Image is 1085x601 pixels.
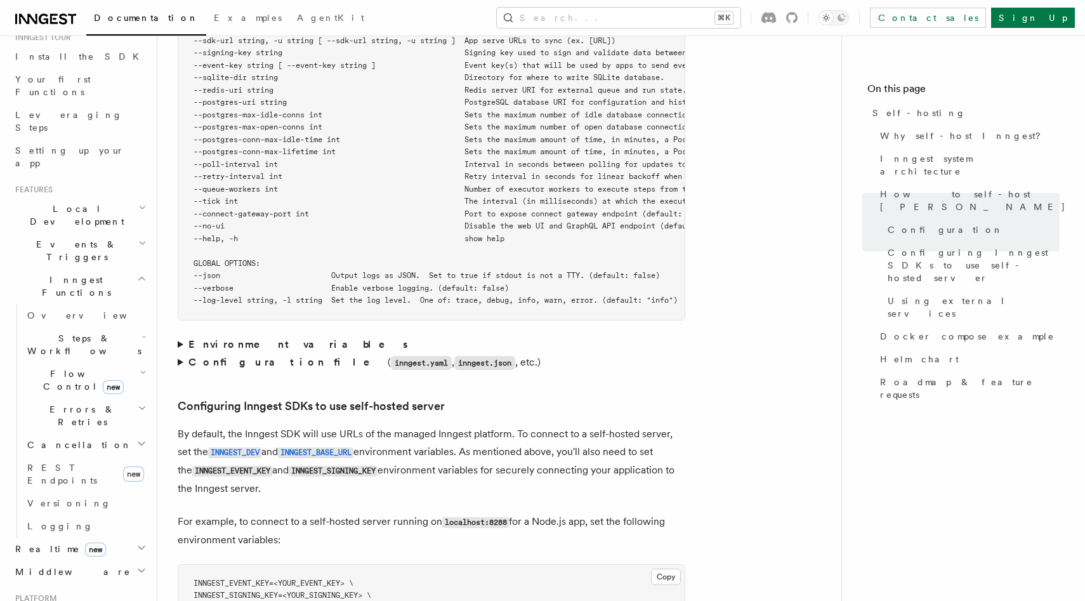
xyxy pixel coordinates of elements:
h4: On this page [867,81,1060,102]
button: Copy [651,569,681,585]
a: Using external services [883,289,1060,325]
span: Examples [214,13,282,23]
code: INNGEST_DEV [208,447,261,458]
code: INNGEST_SIGNING_KEY [289,466,378,477]
a: REST Endpointsnew [22,456,149,492]
span: --retry-interval int Retry interval in seconds for linear backoff when retrying functions - must ... [194,172,917,181]
button: Errors & Retries [22,398,149,433]
a: Docker compose example [875,325,1060,348]
button: Cancellation [22,433,149,456]
span: How to self-host [PERSON_NAME] [880,188,1066,213]
a: AgentKit [289,4,372,34]
strong: Configuration file [188,356,388,368]
a: Leveraging Steps [10,103,149,139]
span: --queue-workers int Number of executor workers to execute steps from the queue (default: 100) [194,185,789,194]
a: Overview [22,304,149,327]
span: Inngest tour [10,32,71,43]
button: Search...⌘K [497,8,740,28]
span: new [103,380,124,394]
span: Versioning [27,498,111,508]
a: Self-hosting [867,102,1060,124]
summary: Environment variables [178,336,685,353]
span: Steps & Workflows [22,332,141,357]
span: Using external services [888,294,1060,320]
p: By default, the Inngest SDK will use URLs of the managed Inngest platform. To connect to a self-h... [178,425,685,498]
span: Docker compose example [880,330,1055,343]
span: Roadmap & feature requests [880,376,1060,401]
span: --sqlite-dir string Directory for where to write SQLite database. [194,73,664,82]
a: INNGEST_BASE_URL [278,446,353,458]
button: Flow Controlnew [22,362,149,398]
span: --no-ui Disable the web UI and GraphQL API endpoint (default: false) [194,221,731,230]
kbd: ⌘K [715,11,733,24]
span: Helm chart [880,353,959,366]
span: --event-key string [ --event-key string ] Event key(s) that will be used by apps to send events t... [194,61,766,70]
span: GLOBAL OPTIONS: [194,259,260,268]
span: --connect-gateway-port int Port to expose connect gateway endpoint (default: 8289) [194,209,709,218]
button: Toggle dark mode [819,10,849,25]
span: --postgres-max-idle-conns int Sets the maximum number of idle database connections in the Postgre... [194,110,913,119]
span: Your first Functions [15,74,91,97]
span: Leveraging Steps [15,110,122,133]
span: AgentKit [297,13,364,23]
span: --redis-uri string Redis server URI for external queue and run state. Defaults to self-contained,... [194,86,1055,95]
span: --log-level string, -l string Set the log level. One of: trace, debug, info, warn, error. (defaul... [194,296,678,305]
a: Configuring Inngest SDKs to use self-hosted server [883,241,1060,289]
span: --poll-interval int Interval in seconds between polling for updates to apps (default: 0) [194,160,766,169]
span: --help, -h show help [194,234,504,243]
code: localhost:8288 [442,517,509,528]
a: Helm chart [875,348,1060,371]
span: Features [10,185,53,195]
span: Logging [27,521,93,531]
button: Local Development [10,197,149,233]
a: Logging [22,515,149,538]
a: Roadmap & feature requests [875,371,1060,406]
a: INNGEST_DEV [208,446,261,458]
a: Configuration [883,218,1060,241]
span: --sdk-url string, -u string [ --sdk-url string, -u string ] App serve URLs to sync (ex. [URL]) [194,36,615,45]
a: Sign Up [991,8,1075,28]
span: Install the SDK [15,51,147,62]
span: INNGEST_EVENT_KEY=<YOUR_EVENT_KEY> \ [194,579,353,588]
span: Overview [27,310,158,320]
summary: Configuration file(inngest.yaml,inngest.json, etc.) [178,353,685,372]
span: Why self-host Inngest? [880,129,1049,142]
span: Errors & Retries [22,403,138,428]
span: Local Development [10,202,138,228]
span: Events & Triggers [10,238,138,263]
a: Setting up your app [10,139,149,175]
code: inngest.yaml [391,356,452,370]
a: Your first Functions [10,68,149,103]
div: Inngest Functions [10,304,149,538]
span: Cancellation [22,439,132,451]
code: inngest.json [454,356,515,370]
button: Steps & Workflows [22,327,149,362]
code: INNGEST_EVENT_KEY [192,466,272,477]
button: Events & Triggers [10,233,149,268]
span: --verbose Enable verbose logging. (default: false) [194,284,509,293]
span: --tick int The interval (in milliseconds) at which the executor polls the queue (default: 150) [194,197,833,206]
span: --postgres-max-open-conns int Sets the maximum number of open database connections allowed in the... [194,122,953,131]
span: Configuring Inngest SDKs to use self-hosted server [888,246,1060,284]
span: --postgres-uri string PostgreSQL database URI for configuration and history persistence. Defaults... [194,98,886,107]
a: How to self-host [PERSON_NAME] [875,183,1060,218]
span: new [123,466,144,482]
span: Self-hosting [872,107,966,119]
a: Documentation [86,4,206,36]
span: Setting up your app [15,145,124,168]
span: --postgres-conn-max-idle-time int Sets the maximum amount of time, in minutes, a PostgreSQL conne... [194,135,882,144]
span: --signing-key string Signing key used to sign and validate data between the server and apps. [194,48,780,57]
span: new [85,543,106,557]
a: Why self-host Inngest? [875,124,1060,147]
span: Middleware [10,565,131,578]
a: Examples [206,4,289,34]
code: INNGEST_BASE_URL [278,447,353,458]
span: Inngest system architecture [880,152,1060,178]
p: For example, to connect to a self-hosted server running on for a Node.js app, set the following e... [178,513,685,549]
span: Configuration [888,223,1003,236]
span: Flow Control [22,367,140,393]
button: Middleware [10,560,149,583]
span: Inngest Functions [10,274,137,299]
span: Documentation [94,13,199,23]
a: Versioning [22,492,149,515]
